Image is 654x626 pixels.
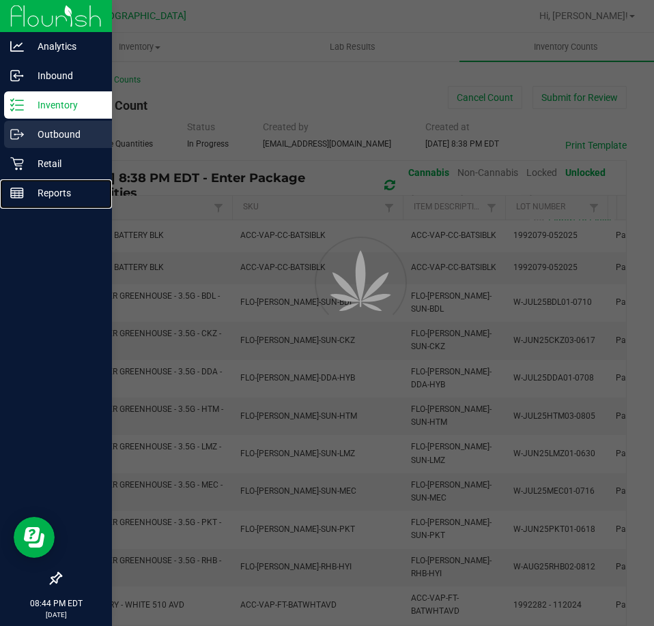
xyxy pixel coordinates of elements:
p: [DATE] [6,610,106,620]
inline-svg: Inventory [10,98,24,112]
p: Outbound [24,126,106,143]
inline-svg: Outbound [10,128,24,141]
inline-svg: Reports [10,186,24,200]
inline-svg: Inbound [10,69,24,83]
iframe: Resource center [14,517,55,558]
p: Reports [24,185,106,201]
p: Inventory [24,97,106,113]
p: 08:44 PM EDT [6,597,106,610]
inline-svg: Analytics [10,40,24,53]
p: Analytics [24,38,106,55]
p: Inbound [24,68,106,84]
p: Retail [24,155,106,172]
inline-svg: Retail [10,157,24,170]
